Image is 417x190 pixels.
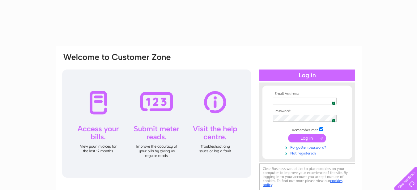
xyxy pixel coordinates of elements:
th: Email Address: [271,92,343,96]
span: 1 [332,119,335,123]
input: Submit [288,134,326,142]
span: 1 [332,101,335,105]
a: Forgotten password? [273,144,343,150]
th: Password: [271,109,343,113]
a: cookies policy [263,179,343,187]
img: npw-badge-icon.svg [330,99,334,103]
img: npw-badge-icon.svg [330,116,334,121]
a: Not registered? [273,150,343,156]
td: Remember me? [271,126,343,133]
